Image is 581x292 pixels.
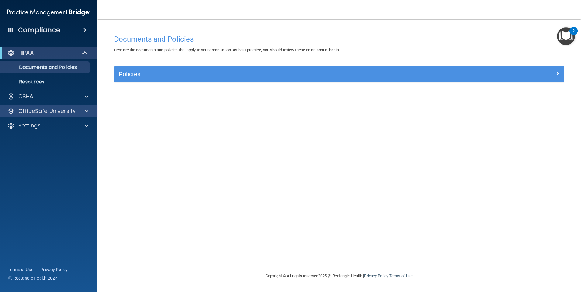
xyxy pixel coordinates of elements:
[119,71,447,77] h5: Policies
[18,93,33,100] p: OSHA
[4,79,87,85] p: Resources
[7,6,90,19] img: PMB logo
[572,31,575,39] div: 2
[114,48,340,52] span: Here are the documents and policies that apply to your organization. As best practice, you should...
[7,122,88,129] a: Settings
[7,107,88,115] a: OfficeSafe University
[8,267,33,273] a: Terms of Use
[114,35,564,43] h4: Documents and Policies
[228,266,450,286] div: Copyright © All rights reserved 2025 @ Rectangle Health | |
[364,273,388,278] a: Privacy Policy
[8,275,58,281] span: Ⓒ Rectangle Health 2024
[389,273,413,278] a: Terms of Use
[476,249,574,273] iframe: Drift Widget Chat Controller
[18,49,34,56] p: HIPAA
[557,27,575,45] button: Open Resource Center, 2 new notifications
[7,93,88,100] a: OSHA
[7,49,88,56] a: HIPAA
[18,26,60,34] h4: Compliance
[40,267,68,273] a: Privacy Policy
[18,122,41,129] p: Settings
[119,69,559,79] a: Policies
[18,107,76,115] p: OfficeSafe University
[4,64,87,70] p: Documents and Policies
